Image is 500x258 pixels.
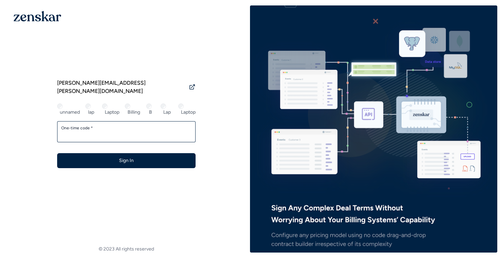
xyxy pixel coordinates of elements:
[105,109,119,115] label: Laptop
[163,109,171,115] label: Lap
[3,246,250,253] footer: © 2023 All rights reserved
[88,109,94,115] label: lap
[57,79,186,95] span: [PERSON_NAME][EMAIL_ADDRESS][PERSON_NAME][DOMAIN_NAME]
[181,109,196,115] label: Laptop
[149,109,152,115] label: B
[14,11,61,21] img: 1OGAJ2xQqyY4LXKgY66KYq0eOWRCkrZdAb3gUhuVAqdWPZE9SRJmCz+oDMSn4zDLXe31Ii730ItAGKgCKgCCgCikA4Av8PJUP...
[128,109,140,115] label: Billing
[57,153,196,168] button: Sign In
[60,109,80,115] label: unnamed
[61,125,191,131] label: One-time code *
